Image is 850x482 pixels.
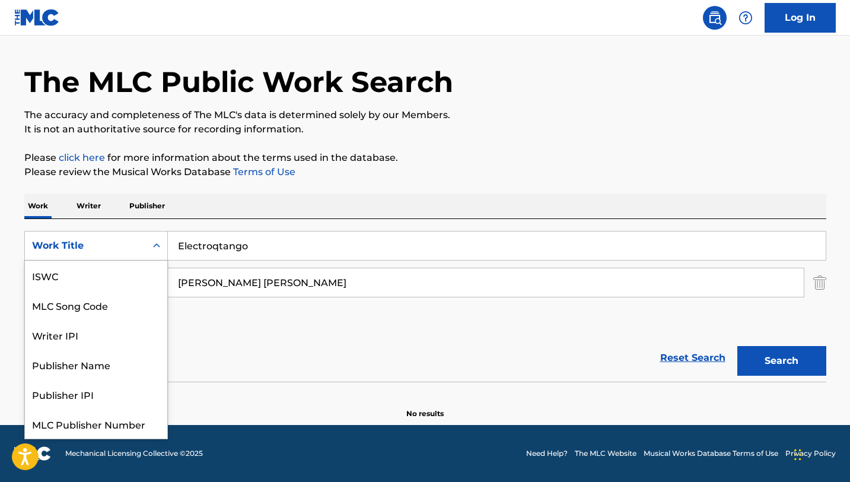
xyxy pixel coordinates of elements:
a: Log In [765,3,836,33]
img: MLC Logo [14,9,60,26]
div: Publisher IPI [25,379,167,409]
img: search [708,11,722,25]
div: Work Title [32,239,139,253]
iframe: Chat Widget [791,425,850,482]
p: Writer [73,194,104,218]
div: ISWC [25,261,167,290]
span: Mechanical Licensing Collective © 2025 [65,448,203,459]
button: Search [737,346,826,376]
img: help [738,11,753,25]
p: The accuracy and completeness of The MLC's data is determined solely by our Members. [24,108,826,122]
h1: The MLC Public Work Search [24,64,453,100]
div: Drag [794,437,801,473]
img: logo [14,446,51,461]
p: It is not an authoritative source for recording information. [24,122,826,137]
div: MLC Song Code [25,290,167,320]
form: Search Form [24,231,826,382]
div: MLC Publisher Number [25,409,167,439]
a: The MLC Website [575,448,636,459]
a: Need Help? [526,448,568,459]
p: Please review the Musical Works Database [24,165,826,179]
a: click here [59,152,105,163]
a: Public Search [703,6,727,30]
a: Terms of Use [231,166,295,177]
img: Delete Criterion [813,268,826,297]
a: Reset Search [654,345,731,371]
div: Help [734,6,757,30]
p: Please for more information about the terms used in the database. [24,151,826,165]
a: Musical Works Database Terms of Use [644,448,778,459]
div: Writer IPI [25,320,167,350]
a: Privacy Policy [785,448,836,459]
p: Publisher [126,194,168,218]
p: No results [406,394,444,419]
p: Work [24,194,52,218]
div: Publisher Name [25,350,167,379]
